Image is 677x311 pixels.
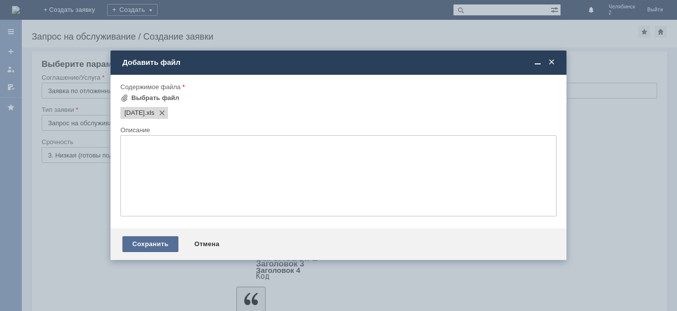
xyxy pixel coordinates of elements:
[131,94,179,102] div: Выбрать файл
[4,4,145,20] div: Добрый вечер, [PERSON_NAME], примите пожалуйста заявку на отложенные чеки
[124,109,145,117] span: 22.09.2025.xls
[122,58,557,67] div: Добавить файл
[120,84,555,90] div: Содержимое файла
[533,58,543,67] span: Свернуть (Ctrl + M)
[547,58,557,67] span: Закрыть
[120,127,555,133] div: Описание
[145,109,155,117] span: 22.09.2025.xls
